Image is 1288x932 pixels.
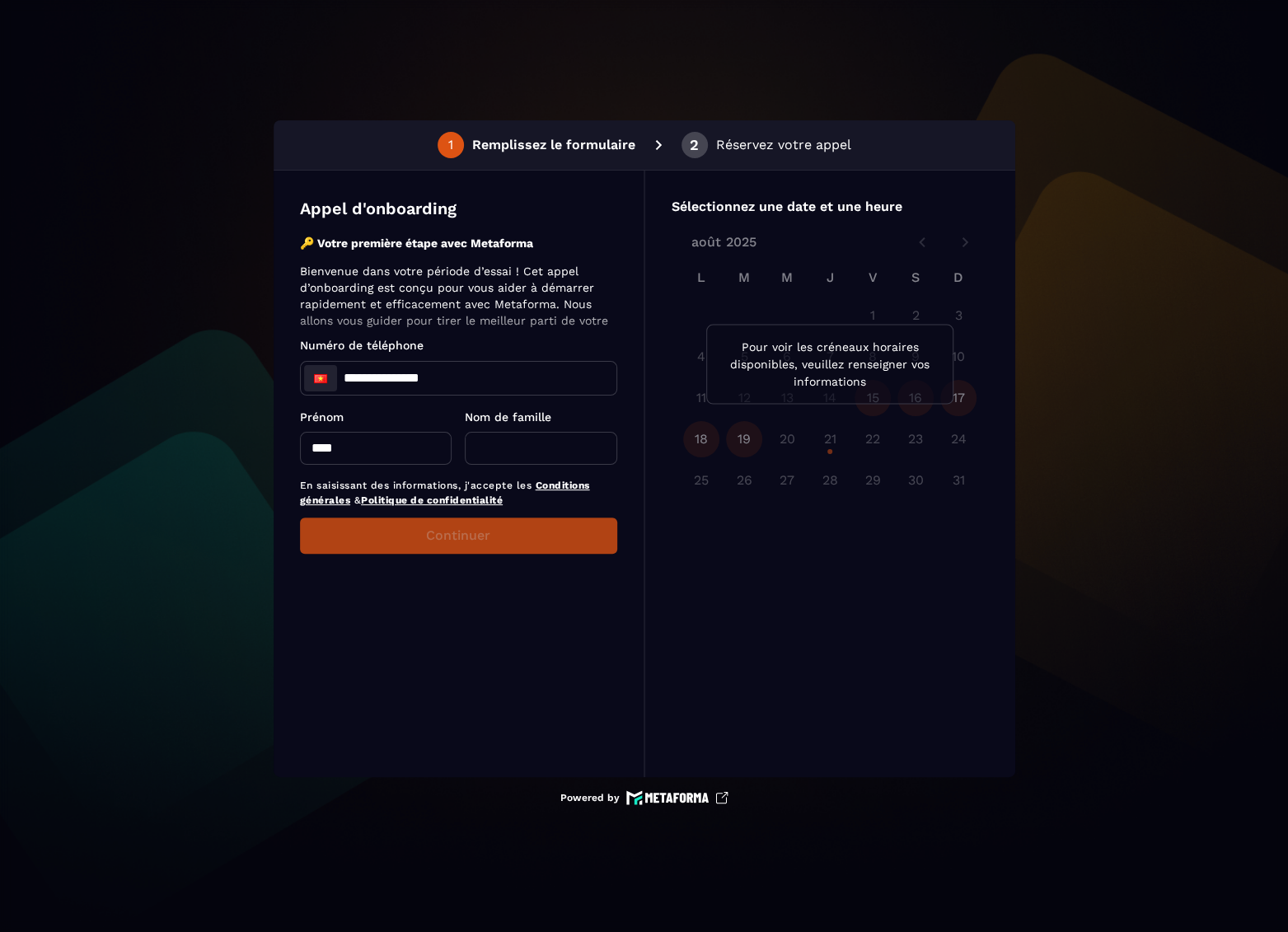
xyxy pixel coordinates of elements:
a: Conditions générales [300,480,590,506]
span: Nom de famille [465,410,551,424]
p: Pour voir les créneaux horaires disponibles, veuillez renseigner vos informations [720,339,939,391]
p: Remplissez le formulaire [472,135,635,155]
p: Sélectionnez une date et une heure [672,197,989,217]
strong: 🔑 Votre première étape avec Metaforma [300,237,533,250]
p: Bienvenue dans votre période d’essai ! Cet appel d’onboarding est conçu pour vous aider à démarre... [300,263,612,345]
a: Politique de confidentialité [361,494,503,506]
p: Réservez votre appel [716,135,851,155]
span: Numéro de téléphone [300,339,424,352]
div: 1 [448,138,453,152]
p: En saisissant des informations, j'accepte les [300,478,617,508]
a: Powered by [560,790,728,805]
span: & [354,494,362,506]
p: Powered by [560,791,620,804]
p: Appel d'onboarding [300,197,457,220]
div: 2 [690,138,699,152]
span: Prénom [300,410,344,424]
div: Vietnam: + 84 [304,365,337,391]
